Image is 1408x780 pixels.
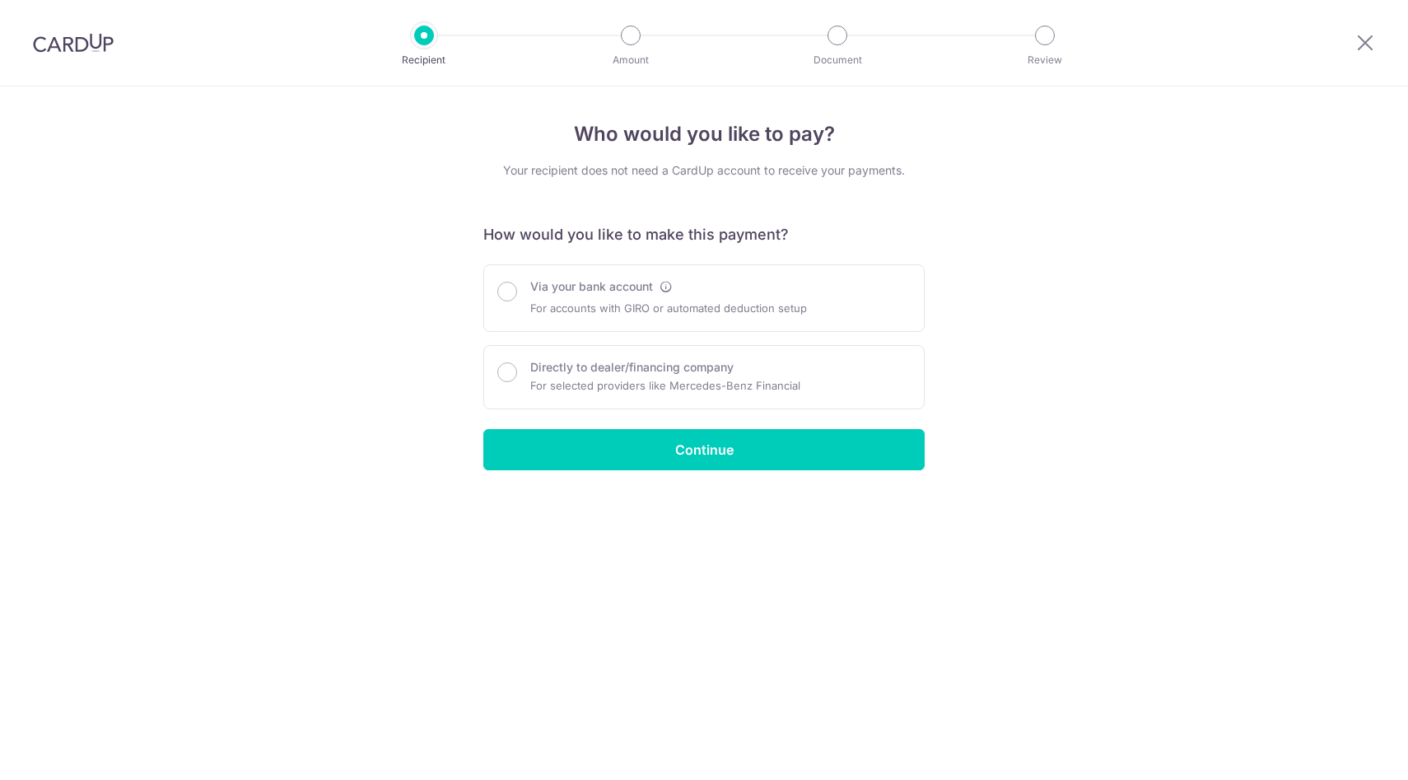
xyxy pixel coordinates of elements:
[33,33,114,53] img: CardUp
[530,376,800,395] p: For selected providers like Mercedes-Benz Financial
[483,119,925,149] h4: Who would you like to pay?
[363,52,485,68] p: Recipient
[483,225,925,245] h6: How would you like to make this payment?
[483,429,925,470] input: Continue
[530,298,807,318] p: For accounts with GIRO or automated deduction setup
[776,52,898,68] p: Document
[483,162,925,179] div: Your recipient does not need a CardUp account to receive your payments.
[570,52,692,68] p: Amount
[984,52,1106,68] p: Review
[530,359,734,376] label: Directly to dealer/financing company
[530,278,653,295] label: Via your bank account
